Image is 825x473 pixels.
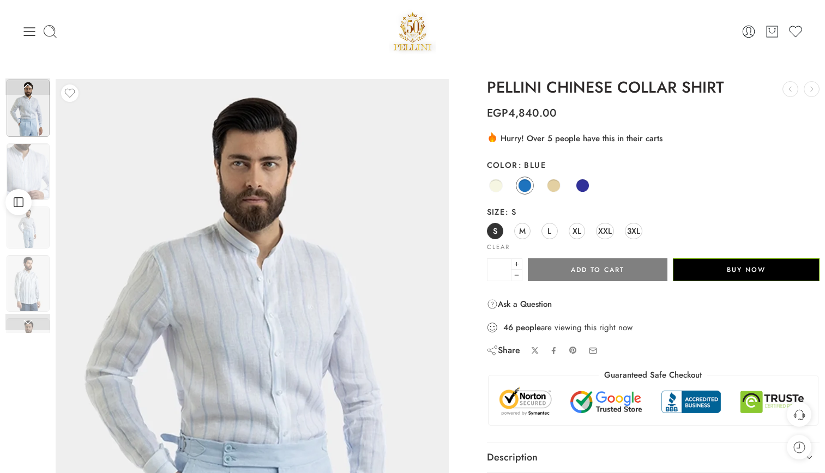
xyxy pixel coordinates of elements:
a: L [541,223,558,239]
div: are viewing this right now [487,322,820,333]
label: Size [487,207,820,217]
span: XXL [598,223,612,238]
a: XXL [596,223,614,239]
a: Wishlist [788,24,803,39]
a: Email to your friends [588,346,598,355]
bdi: 4,840.00 [487,105,557,121]
a: S [487,223,503,239]
img: oo [7,143,50,200]
a: Pin on Pinterest [569,346,577,355]
a: Description [487,442,820,473]
a: M [514,223,531,239]
span: EGP [487,105,508,121]
img: oo [7,255,50,312]
span: M [519,223,526,238]
span: L [547,223,551,238]
button: Add to cart [528,258,667,281]
input: Product quantity [487,258,511,281]
a: Share on Facebook [550,347,558,355]
a: Share on X [531,347,539,355]
a: 3XL [625,223,642,239]
legend: Guaranteed Safe Checkout [599,369,707,381]
a: Cart [764,24,780,39]
img: oo [7,80,50,137]
strong: people [516,322,541,333]
span: S [505,206,516,217]
div: Share [487,344,520,356]
span: S [493,223,497,238]
div: Hurry! Over 5 people have this in their carts [487,131,820,144]
button: Buy Now [673,258,820,281]
a: XL [569,223,585,239]
a: Pellini - [389,8,436,54]
span: 3XL [627,223,640,238]
img: Trust [497,386,810,417]
span: Blue [518,159,546,171]
h1: PELLINI CHINESE COLLAR SHIRT [487,79,820,96]
img: oo [7,207,50,248]
label: Color [487,160,820,171]
span: XL [573,223,581,238]
a: Ask a Question [487,298,552,311]
a: Clear options [487,244,510,250]
a: Login / Register [741,24,756,39]
img: Pellini [389,8,436,54]
strong: 46 [503,322,513,333]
